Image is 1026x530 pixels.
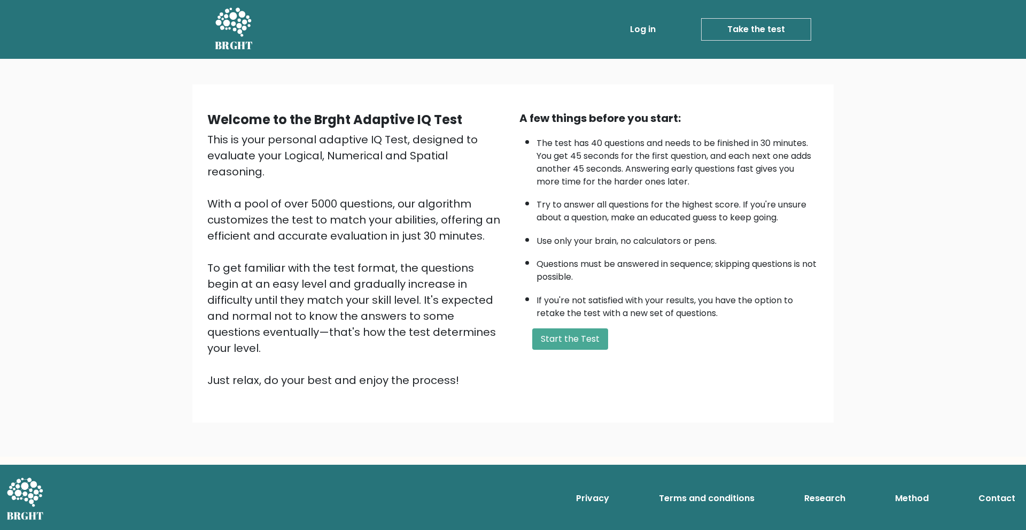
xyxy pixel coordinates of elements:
[215,39,253,52] h5: BRGHT
[572,488,613,509] a: Privacy
[626,19,660,40] a: Log in
[974,488,1020,509] a: Contact
[891,488,933,509] a: Method
[207,111,462,128] b: Welcome to the Brght Adaptive IQ Test
[537,289,819,320] li: If you're not satisfied with your results, you have the option to retake the test with a new set ...
[215,4,253,55] a: BRGHT
[537,193,819,224] li: Try to answer all questions for the highest score. If you're unsure about a question, make an edu...
[519,110,819,126] div: A few things before you start:
[537,229,819,248] li: Use only your brain, no calculators or pens.
[701,18,811,41] a: Take the test
[532,328,608,350] button: Start the Test
[207,132,507,388] div: This is your personal adaptive IQ Test, designed to evaluate your Logical, Numerical and Spatial ...
[537,252,819,283] li: Questions must be answered in sequence; skipping questions is not possible.
[537,132,819,188] li: The test has 40 questions and needs to be finished in 30 minutes. You get 45 seconds for the firs...
[800,488,850,509] a: Research
[655,488,759,509] a: Terms and conditions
